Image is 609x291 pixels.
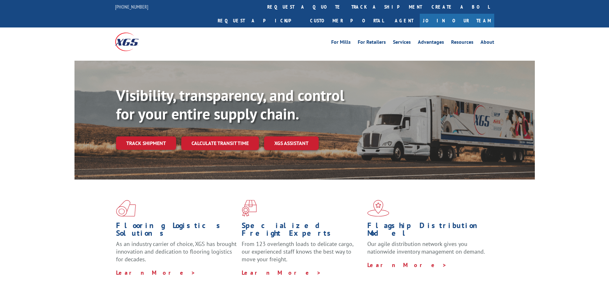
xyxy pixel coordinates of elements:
a: XGS ASSISTANT [264,136,319,150]
img: xgs-icon-flagship-distribution-model-red [367,200,389,217]
a: Agent [388,14,420,27]
a: Services [393,40,411,47]
img: xgs-icon-focused-on-flooring-red [242,200,257,217]
h1: Specialized Freight Experts [242,222,363,240]
h1: Flooring Logistics Solutions [116,222,237,240]
a: Track shipment [116,136,176,150]
span: As an industry carrier of choice, XGS has brought innovation and dedication to flooring logistics... [116,240,237,263]
a: Advantages [418,40,444,47]
a: For Mills [331,40,351,47]
a: Learn More > [367,261,447,269]
a: Learn More > [242,269,321,276]
b: Visibility, transparency, and control for your entire supply chain. [116,85,344,124]
span: Our agile distribution network gives you nationwide inventory management on demand. [367,240,485,255]
a: About [480,40,494,47]
a: Resources [451,40,473,47]
a: For Retailers [358,40,386,47]
p: From 123 overlength loads to delicate cargo, our experienced staff knows the best way to move you... [242,240,363,269]
a: Customer Portal [305,14,388,27]
a: [PHONE_NUMBER] [115,4,148,10]
a: Join Our Team [420,14,494,27]
img: xgs-icon-total-supply-chain-intelligence-red [116,200,136,217]
a: Learn More > [116,269,196,276]
a: Request a pickup [213,14,305,27]
a: Calculate transit time [181,136,259,150]
h1: Flagship Distribution Model [367,222,488,240]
